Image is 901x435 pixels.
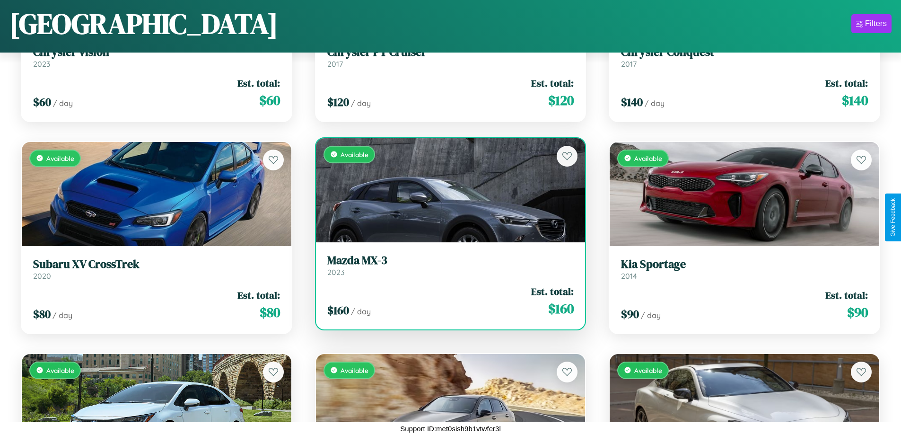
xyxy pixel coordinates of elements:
[33,306,51,322] span: $ 80
[259,91,280,110] span: $ 60
[327,302,349,318] span: $ 160
[621,257,868,281] a: Kia Sportage2014
[33,257,280,281] a: Subaru XV CrossTrek2020
[634,154,662,162] span: Available
[621,257,868,271] h3: Kia Sportage
[890,198,896,237] div: Give Feedback
[33,59,50,69] span: 2023
[33,257,280,271] h3: Subaru XV CrossTrek
[645,98,665,108] span: / day
[621,306,639,322] span: $ 90
[621,45,868,69] a: Chrysler Conquest2017
[641,311,661,320] span: / day
[237,288,280,302] span: Est. total:
[341,366,368,374] span: Available
[548,299,574,318] span: $ 160
[351,98,371,108] span: / day
[33,45,280,59] h3: Chrysler Vision
[327,59,343,69] span: 2017
[548,91,574,110] span: $ 120
[327,254,574,267] h3: Mazda MX-3
[52,311,72,320] span: / day
[825,288,868,302] span: Est. total:
[865,19,887,28] div: Filters
[327,94,349,110] span: $ 120
[327,45,574,69] a: Chrysler PT Cruiser2017
[327,267,344,277] span: 2023
[351,307,371,316] span: / day
[341,151,368,159] span: Available
[53,98,73,108] span: / day
[33,45,280,69] a: Chrysler Vision2023
[621,45,868,59] h3: Chrysler Conquest
[33,94,51,110] span: $ 60
[842,91,868,110] span: $ 140
[327,45,574,59] h3: Chrysler PT Cruiser
[237,76,280,90] span: Est. total:
[260,303,280,322] span: $ 80
[621,271,637,281] span: 2014
[531,284,574,298] span: Est. total:
[46,366,74,374] span: Available
[531,76,574,90] span: Est. total:
[825,76,868,90] span: Est. total:
[621,59,637,69] span: 2017
[851,14,892,33] button: Filters
[327,254,574,277] a: Mazda MX-32023
[46,154,74,162] span: Available
[400,422,501,435] p: Support ID: met0sish9b1vtwfer3l
[621,94,643,110] span: $ 140
[847,303,868,322] span: $ 90
[634,366,662,374] span: Available
[33,271,51,281] span: 2020
[9,4,278,43] h1: [GEOGRAPHIC_DATA]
